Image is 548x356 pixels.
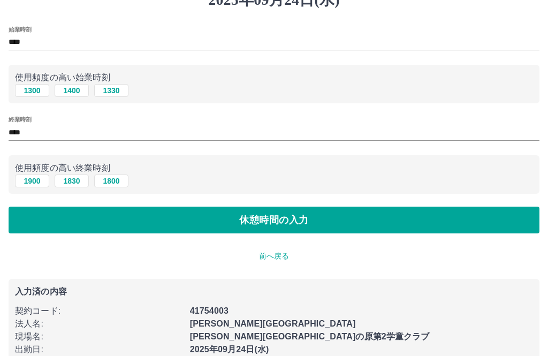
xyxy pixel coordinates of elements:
[15,287,533,296] p: 入力済の内容
[190,345,269,354] b: 2025年09月24日(水)
[190,306,229,315] b: 41754003
[15,317,184,330] p: 法人名 :
[55,84,89,97] button: 1400
[94,84,128,97] button: 1330
[55,175,89,187] button: 1830
[15,343,184,356] p: 出勤日 :
[94,175,128,187] button: 1800
[15,330,184,343] p: 現場名 :
[9,25,31,33] label: 始業時刻
[190,319,356,328] b: [PERSON_NAME][GEOGRAPHIC_DATA]
[9,116,31,124] label: 終業時刻
[15,305,184,317] p: 契約コード :
[9,207,539,233] button: 休憩時間の入力
[15,84,49,97] button: 1300
[9,251,539,262] p: 前へ戻る
[15,71,533,84] p: 使用頻度の高い始業時刻
[15,162,533,175] p: 使用頻度の高い終業時刻
[190,332,430,341] b: [PERSON_NAME][GEOGRAPHIC_DATA]の原第2学童クラブ
[15,175,49,187] button: 1900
